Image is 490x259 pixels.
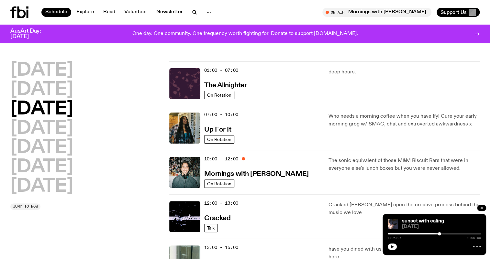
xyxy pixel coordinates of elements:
[204,125,231,133] a: Up For It
[207,92,231,97] span: On Rotation
[440,9,467,15] span: Support Us
[207,137,231,142] span: On Rotation
[204,200,238,206] span: 12:00 - 13:00
[10,139,73,157] button: [DATE]
[72,8,98,17] a: Explore
[204,81,247,89] a: The Allnighter
[41,8,71,17] a: Schedule
[99,8,119,17] a: Read
[388,219,398,229] img: a hand with manicured nails on top of a navy hood covering a face facing a closed flip phone
[329,157,480,172] p: The sonic equivalent of those M&M Biscuit Bars that were in everyone else's lunch boxes but you w...
[10,81,73,99] button: [DATE]
[204,112,238,118] span: 07:00 - 10:00
[10,178,73,196] button: [DATE]
[10,120,73,138] button: [DATE]
[10,203,40,210] button: Jump to now
[10,100,73,118] button: [DATE]
[329,68,480,76] p: deep hours.
[204,135,234,144] a: On Rotation
[120,8,151,17] a: Volunteer
[152,8,187,17] a: Newsletter
[204,171,308,178] h3: Mornings with [PERSON_NAME]
[204,126,231,133] h3: Up For It
[329,201,480,217] p: Cracked [PERSON_NAME] open the creative process behind the music we love
[169,201,200,232] img: Logo for Podcast Cracked. Black background, with white writing, with glass smashing graphics
[204,179,234,188] a: On Rotation
[204,169,308,178] a: Mornings with [PERSON_NAME]
[204,67,238,73] span: 01:00 - 07:00
[322,8,431,17] button: On AirMornings with [PERSON_NAME]
[437,8,480,17] button: Support Us
[204,214,230,222] a: Cracked
[10,158,73,176] button: [DATE]
[204,82,247,89] h3: The Allnighter
[402,219,444,224] a: sunset with ealing
[402,224,481,229] span: [DATE]
[388,236,401,240] span: 1:06:27
[207,225,215,230] span: Talk
[204,215,230,222] h3: Cracked
[204,244,238,251] span: 13:00 - 15:00
[204,224,217,232] a: Talk
[207,181,231,186] span: On Rotation
[13,205,38,208] span: Jump to now
[204,156,238,162] span: 10:00 - 12:00
[467,236,481,240] span: 2:00:00
[329,113,480,128] p: Who needs a morning coffee when you have Ify! Cure your early morning grog w/ SMAC, chat and extr...
[132,31,358,37] p: One day. One community. One frequency worth fighting for. Donate to support [DOMAIN_NAME].
[10,28,52,39] h3: AusArt Day: [DATE]
[169,157,200,188] img: Radio presenter Ben Hansen sits in front of a wall of photos and an fbi radio sign. Film photo. B...
[169,113,200,144] img: Ify - a Brown Skin girl with black braided twists, looking up to the side with her tongue stickin...
[204,91,234,99] a: On Rotation
[10,61,73,80] button: [DATE]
